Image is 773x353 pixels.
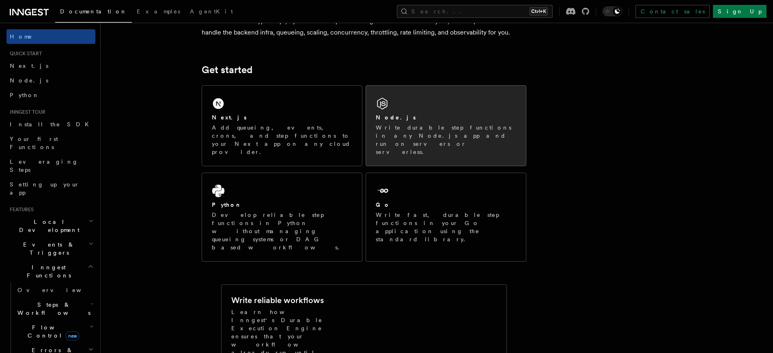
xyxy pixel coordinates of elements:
span: Python [10,92,39,98]
a: Examples [132,2,185,22]
a: GoWrite fast, durable step functions in your Go application using the standard library. [366,173,526,262]
h2: Write reliable workflows [231,295,324,306]
p: Add queueing, events, crons, and step functions to your Next app on any cloud provider. [212,123,352,156]
h2: Next.js [212,113,247,121]
p: Write durable step functions in any Node.js app and run on servers or serverless. [376,123,516,156]
button: Local Development [6,214,95,237]
button: Events & Triggers [6,237,95,260]
span: Local Development [6,218,88,234]
a: Sign Up [713,5,767,18]
button: Steps & Workflows [14,297,95,320]
button: Search...Ctrl+K [397,5,553,18]
span: Flow Control [14,323,89,340]
p: Write functions in TypeScript, Python or Go to power background and scheduled jobs, with steps bu... [202,15,526,38]
a: Your first Functions [6,132,95,154]
span: Leveraging Steps [10,158,78,173]
a: Overview [14,283,95,297]
a: Get started [202,64,252,76]
button: Flow Controlnew [14,320,95,343]
span: Overview [17,287,101,293]
a: Next.jsAdd queueing, events, crons, and step functions to your Next app on any cloud provider. [202,85,362,166]
a: Documentation [55,2,132,23]
span: Documentation [60,8,127,15]
span: Steps & Workflows [14,301,90,317]
span: Install the SDK [10,121,94,128]
a: Home [6,29,95,44]
button: Toggle dark mode [603,6,622,16]
kbd: Ctrl+K [530,7,548,15]
a: Node.js [6,73,95,88]
p: Write fast, durable step functions in your Go application using the standard library. [376,211,516,243]
h2: Python [212,201,242,209]
span: Examples [137,8,180,15]
a: Python [6,88,95,102]
a: Install the SDK [6,117,95,132]
span: Next.js [10,63,48,69]
span: Node.js [10,77,48,84]
span: Home [10,32,32,41]
button: Inngest Functions [6,260,95,283]
a: Setting up your app [6,177,95,200]
span: Inngest tour [6,109,45,115]
span: Features [6,206,34,213]
h2: Node.js [376,113,416,121]
span: new [66,331,79,340]
span: Inngest Functions [6,263,88,279]
span: Quick start [6,50,42,57]
a: Leveraging Steps [6,154,95,177]
a: Contact sales [635,5,710,18]
a: AgentKit [185,2,238,22]
span: Setting up your app [10,181,80,196]
span: AgentKit [190,8,233,15]
a: Node.jsWrite durable step functions in any Node.js app and run on servers or serverless. [366,85,526,166]
span: Events & Triggers [6,240,88,257]
a: Next.js [6,58,95,73]
a: PythonDevelop reliable step functions in Python without managing queueing systems or DAG based wo... [202,173,362,262]
p: Develop reliable step functions in Python without managing queueing systems or DAG based workflows. [212,211,352,251]
h2: Go [376,201,390,209]
span: Your first Functions [10,136,58,150]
